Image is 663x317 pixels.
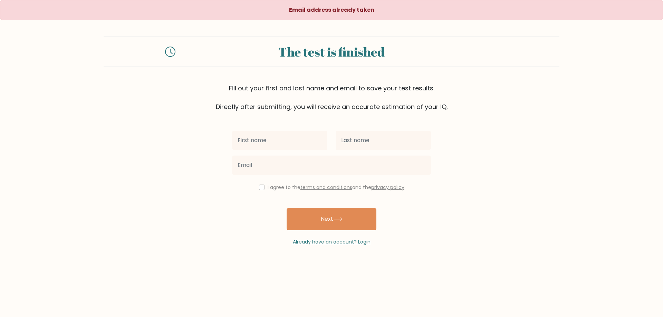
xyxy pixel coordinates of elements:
[289,6,374,14] strong: Email address already taken
[104,83,559,111] div: Fill out your first and last name and email to save your test results. Directly after submitting,...
[184,42,479,61] div: The test is finished
[287,208,376,230] button: Next
[232,156,431,175] input: Email
[293,238,371,245] a: Already have an account? Login
[268,184,404,191] label: I agree to the and the
[371,184,404,191] a: privacy policy
[300,184,352,191] a: terms and conditions
[232,131,327,150] input: First name
[336,131,431,150] input: Last name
